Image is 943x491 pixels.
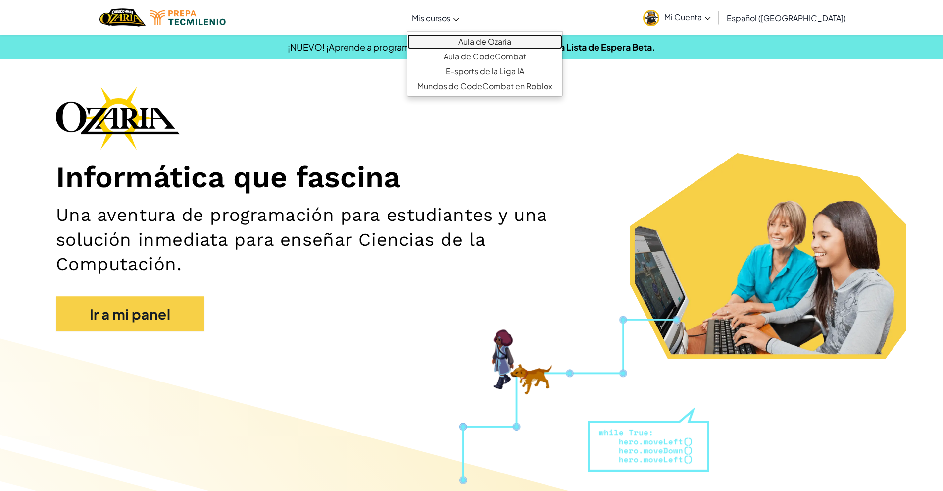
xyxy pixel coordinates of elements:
h1: Informática que fascina [56,160,888,196]
a: Español ([GEOGRAPHIC_DATA]) [722,4,851,31]
a: E-sports de la Liga IA [407,64,562,79]
a: Mundos de CodeCombat en Roblox [407,79,562,94]
a: Mis cursos [407,4,464,31]
img: Tecmilenio logo [150,10,226,25]
a: Únete a la Lista de Espera Beta. [523,41,655,53]
img: Home [99,7,146,28]
img: avatar [643,10,659,26]
h2: Una aventura de programación para estudiantes y una solución inmediata para enseñar Ciencias de l... [56,203,613,276]
span: ¡NUEVO! ¡Aprende a programar mientras juegas Roblox! [288,41,518,53]
a: Aula de Ozaria [407,34,562,49]
span: Mi Cuenta [664,12,711,22]
a: Aula de CodeCombat [407,49,562,64]
a: Mi Cuenta [638,2,716,33]
img: Ozaria branding logo [56,86,180,150]
a: Ir a mi panel [56,296,204,332]
span: Mis cursos [412,13,450,23]
span: Español ([GEOGRAPHIC_DATA]) [727,13,846,23]
a: Ozaria by CodeCombat logo [99,7,146,28]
